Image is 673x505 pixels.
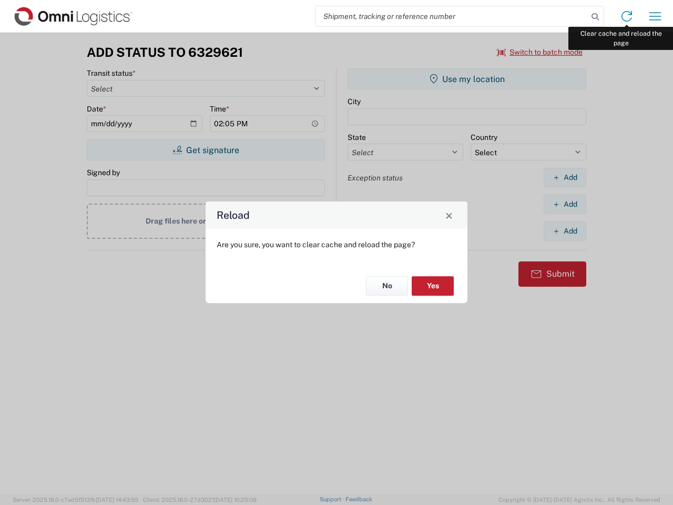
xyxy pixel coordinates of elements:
button: No [366,276,408,296]
button: Close [442,208,456,223]
input: Shipment, tracking or reference number [315,6,588,26]
button: Yes [412,276,454,296]
p: Are you sure, you want to clear cache and reload the page? [217,240,456,249]
h4: Reload [217,208,250,223]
